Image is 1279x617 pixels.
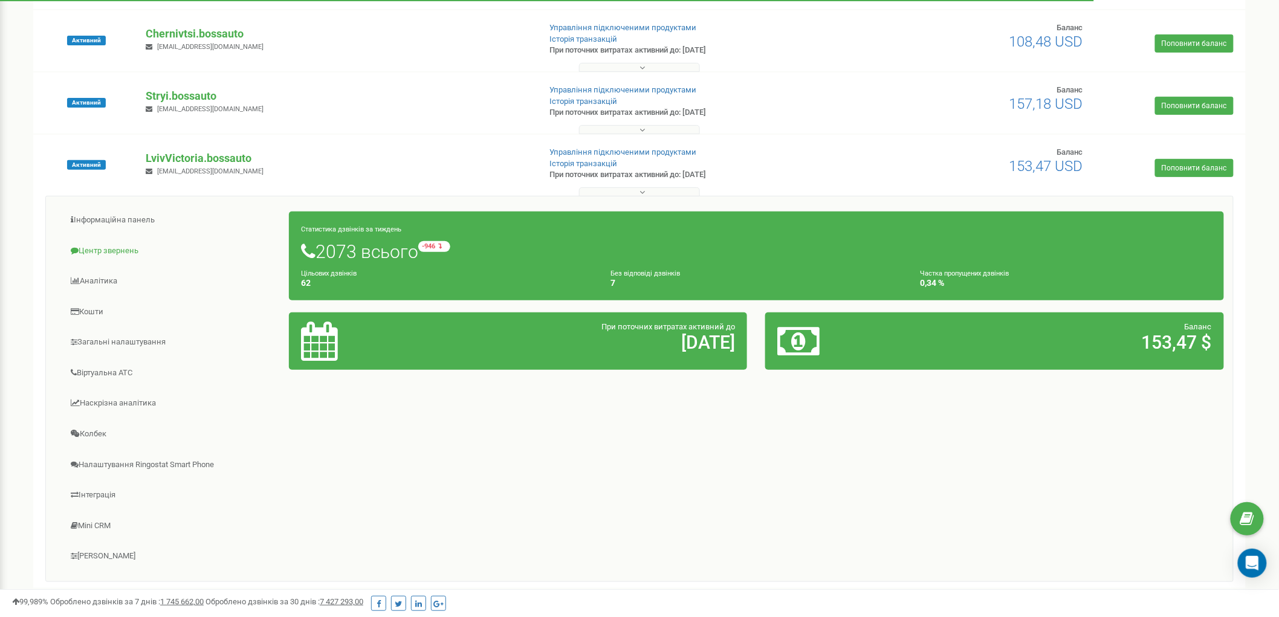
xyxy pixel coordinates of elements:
a: Інформаційна панель [55,205,290,235]
h4: 0,34 % [921,279,1212,288]
a: Кошти [55,297,290,327]
a: Управління підключеними продуктами [550,23,697,32]
a: Колбек [55,419,290,449]
a: Поповнити баланс [1155,97,1234,115]
a: Управління підключеними продуктами [550,147,697,157]
h4: 7 [610,279,902,288]
a: Центр звернень [55,236,290,266]
small: Без відповіді дзвінків [610,270,680,277]
a: Налаштування Ringostat Smart Phone [55,450,290,480]
span: Баланс [1057,85,1083,94]
small: Статистика дзвінків за тиждень [301,225,401,233]
span: 99,989% [12,597,48,606]
a: Mini CRM [55,511,290,541]
small: -946 [418,241,450,252]
h1: 2073 всього [301,241,1212,262]
p: Chernivtsi.bossauto [146,26,529,42]
a: Поповнити баланс [1155,159,1234,177]
a: Історія транзакцій [550,34,618,44]
h2: [DATE] [452,332,735,352]
a: Наскрізна аналітика [55,389,290,418]
u: 7 427 293,00 [320,597,363,606]
a: Аналiтика [55,267,290,296]
p: При поточних витратах активний до: [DATE] [550,107,834,118]
a: Загальні налаштування [55,328,290,357]
span: Активний [67,160,106,170]
span: Оброблено дзвінків за 7 днів : [50,597,204,606]
span: Баланс [1185,322,1212,331]
span: Активний [67,98,106,108]
span: Активний [67,36,106,45]
a: Віртуальна АТС [55,358,290,388]
small: Цільових дзвінків [301,270,357,277]
span: 153,47 USD [1009,158,1083,175]
p: Stryi.bossauto [146,88,529,104]
small: Частка пропущених дзвінків [921,270,1009,277]
div: Open Intercom Messenger [1238,549,1267,578]
h4: 62 [301,279,592,288]
a: Поповнити баланс [1155,34,1234,53]
span: Баланс [1057,147,1083,157]
span: 157,18 USD [1009,95,1083,112]
span: [EMAIL_ADDRESS][DOMAIN_NAME] [157,167,264,175]
span: [EMAIL_ADDRESS][DOMAIN_NAME] [157,43,264,51]
a: Історія транзакцій [550,97,618,106]
u: 1 745 662,00 [160,597,204,606]
span: Баланс [1057,23,1083,32]
span: При поточних витратах активний до [601,322,735,331]
a: [PERSON_NAME] [55,541,290,571]
span: 108,48 USD [1009,33,1083,50]
h2: 153,47 $ [928,332,1212,352]
a: Управління підключеними продуктами [550,85,697,94]
span: Оброблено дзвінків за 30 днів : [206,597,363,606]
a: Інтеграція [55,480,290,510]
a: Історія транзакцій [550,159,618,168]
p: LvivVictoria.bossauto [146,150,529,166]
p: При поточних витратах активний до: [DATE] [550,169,834,181]
p: При поточних витратах активний до: [DATE] [550,45,834,56]
span: [EMAIL_ADDRESS][DOMAIN_NAME] [157,105,264,113]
